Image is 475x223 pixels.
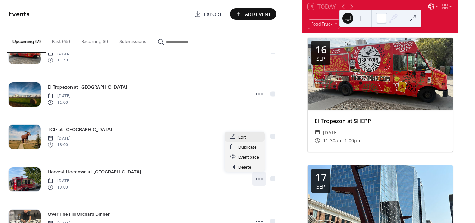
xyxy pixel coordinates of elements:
span: 11:30 [48,57,71,63]
span: [DATE] [323,129,339,137]
span: - [343,136,344,145]
button: Upcoming (7) [7,28,46,53]
button: Submissions [114,28,152,52]
div: ​ [315,129,320,137]
a: Export [189,8,227,20]
span: [DATE] [48,135,71,142]
span: Events [9,8,30,21]
span: Duplicate [238,143,257,151]
button: Add Event [230,8,276,20]
span: Delete [238,163,251,171]
a: TGIF at [GEOGRAPHIC_DATA] [48,125,112,133]
span: 18:00 [48,142,71,148]
div: Sep [316,56,325,61]
span: 19:00 [48,184,71,190]
span: [DATE] [48,93,71,99]
span: Event page [238,153,259,161]
span: 1:00pm [344,136,362,145]
span: Edit [238,133,246,141]
div: 17 [315,172,327,183]
a: Harvest Hoedown at [GEOGRAPHIC_DATA] [48,168,141,176]
span: 11:00 [48,99,71,105]
span: Export [204,11,222,18]
div: ​ [315,136,320,145]
button: Past (65) [46,28,76,52]
span: 11:30am [323,136,343,145]
div: 16 [315,44,327,55]
a: Over The Hill Orchard Dinner [48,210,110,218]
span: El Tropezon at [GEOGRAPHIC_DATA] [48,84,127,91]
div: Sep [316,184,325,189]
div: El Tropezon at SHEPP [308,117,453,125]
button: Recurring (6) [76,28,114,52]
span: [DATE] [48,51,71,57]
span: Harvest Hoedown at [GEOGRAPHIC_DATA] [48,169,141,176]
span: [DATE] [48,178,71,184]
a: El Tropezon at [GEOGRAPHIC_DATA] [48,83,127,91]
span: Add Event [245,11,271,18]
